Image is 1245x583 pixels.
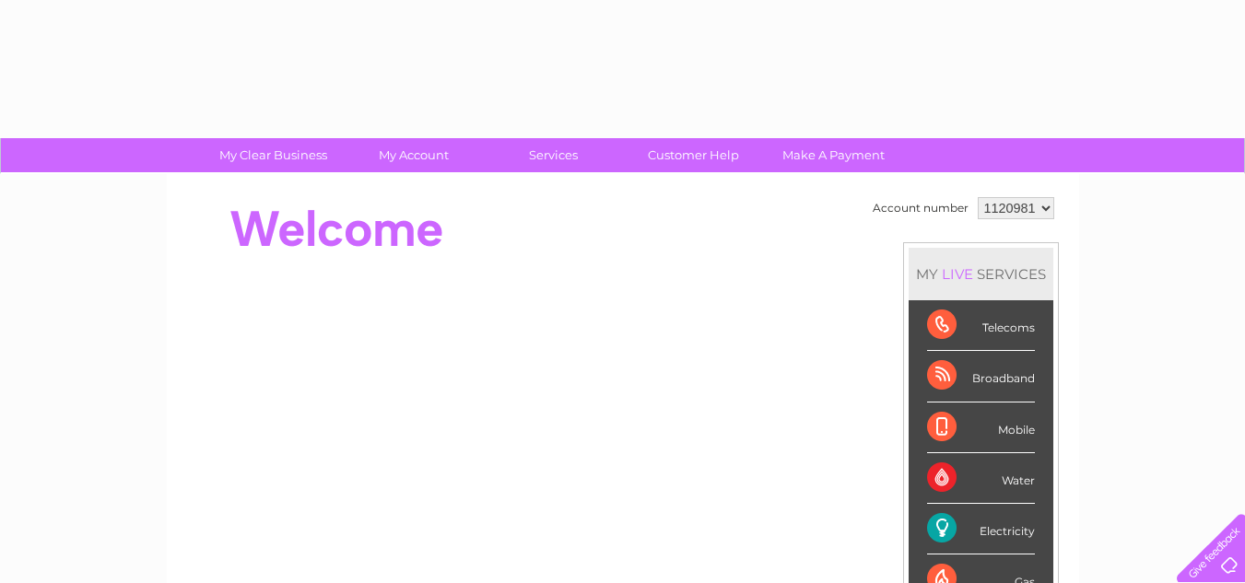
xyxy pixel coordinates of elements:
div: MY SERVICES [909,248,1053,300]
div: Water [927,453,1035,504]
div: Mobile [927,402,1035,453]
div: Electricity [927,504,1035,554]
div: Broadband [927,351,1035,402]
a: My Clear Business [197,138,349,172]
a: Customer Help [617,138,769,172]
div: Telecoms [927,300,1035,351]
div: LIVE [938,265,977,283]
a: Make A Payment [758,138,910,172]
a: My Account [337,138,489,172]
td: Account number [868,192,973,224]
a: Services [477,138,629,172]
